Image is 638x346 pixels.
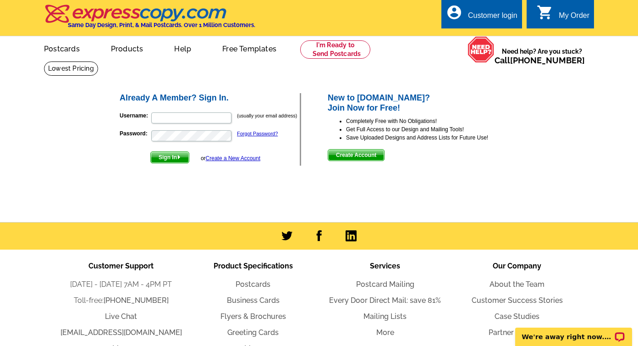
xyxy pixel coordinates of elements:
[328,93,520,113] h2: New to [DOMAIN_NAME]? Join Now for Free!
[356,280,414,289] a: Postcard Mailing
[227,296,280,305] a: Business Cards
[510,56,585,65] a: [PHONE_NUMBER]
[237,113,297,118] small: (usually your email address)
[68,22,255,28] h4: Same Day Design, Print, & Mail Postcards. Over 1 Million Customers.
[208,37,291,59] a: Free Templates
[537,10,589,22] a: shopping_cart My Order
[220,312,286,321] a: Flyers & Brochures
[150,151,189,163] button: Sign In
[237,131,278,136] a: Forgot Password?
[88,262,154,270] span: Customer Support
[214,262,293,270] span: Product Specifications
[29,37,94,59] a: Postcards
[346,134,520,142] li: Save Uploaded Designs and Address Lists for Future Use!
[206,155,260,162] a: Create a New Account
[177,155,181,159] img: button-next-arrow-white.png
[44,11,255,28] a: Same Day Design, Print, & Mail Postcards. Over 1 Million Customers.
[346,117,520,125] li: Completely Free with No Obligations!
[495,47,589,65] span: Need help? Are you stuck?
[489,328,546,337] a: Partner Program
[120,112,150,120] label: Username:
[60,328,182,337] a: [EMAIL_ADDRESS][DOMAIN_NAME]
[495,312,539,321] a: Case Studies
[328,149,385,161] button: Create Account
[467,36,495,63] img: help
[370,262,400,270] span: Services
[489,280,544,289] a: About the Team
[120,129,150,138] label: Password:
[159,37,206,59] a: Help
[151,152,189,163] span: Sign In
[236,280,270,289] a: Postcards
[201,154,260,162] div: or
[328,150,384,161] span: Create Account
[509,317,638,346] iframe: LiveChat chat widget
[105,312,137,321] a: Live Chat
[120,93,300,103] h2: Already A Member? Sign In.
[104,296,169,305] a: [PHONE_NUMBER]
[329,296,441,305] a: Every Door Direct Mail: save 81%
[495,56,585,65] span: Call
[346,125,520,134] li: Get Full Access to our Design and Mailing Tools!
[376,328,394,337] a: More
[55,279,187,290] li: [DATE] - [DATE] 7AM - 4PM PT
[446,10,517,22] a: account_circle Customer login
[537,4,553,21] i: shopping_cart
[363,312,407,321] a: Mailing Lists
[468,11,517,24] div: Customer login
[493,262,541,270] span: Our Company
[472,296,563,305] a: Customer Success Stories
[96,37,158,59] a: Products
[227,328,279,337] a: Greeting Cards
[446,4,462,21] i: account_circle
[559,11,589,24] div: My Order
[55,295,187,306] li: Toll-free:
